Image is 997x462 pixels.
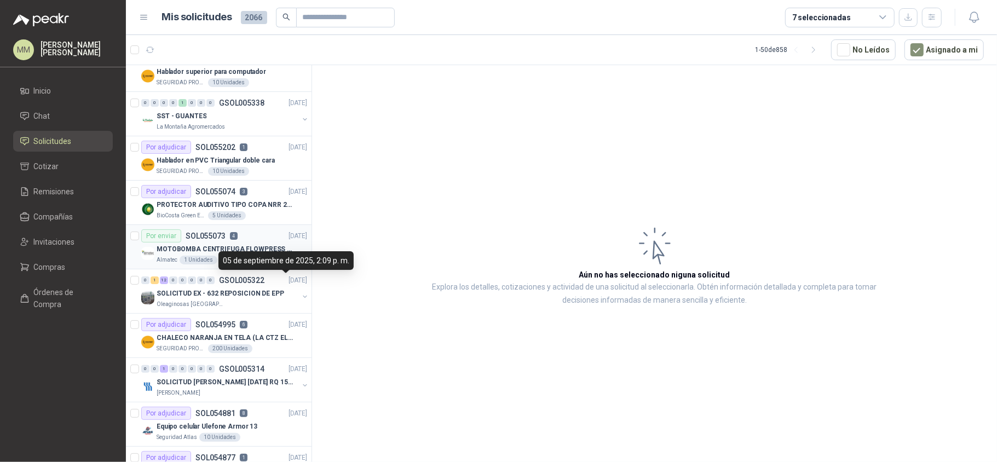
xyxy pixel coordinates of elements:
a: Por enviarSOL0550734[DATE] Company LogoMOTOBOMBA CENTRIFUGA FLOWPRESS 1.5HP-220Almatec1 Unidades [126,225,312,269]
div: 10 Unidades [208,167,249,176]
p: 1 [240,143,247,151]
div: 1 [178,99,187,107]
p: 8 [240,409,247,417]
img: Logo peakr [13,13,69,26]
p: SEGURIDAD PROVISER LTDA [157,167,206,176]
div: 7 seleccionadas [792,11,851,24]
a: Solicitudes [13,131,113,152]
p: CHALECO NARANJA EN TELA (LA CTZ ELEGIDA DEBE ENVIAR MUESTRA) [157,333,293,343]
div: 0 [206,276,215,284]
div: 0 [197,365,205,373]
div: 0 [188,365,196,373]
p: Hablador superior para computador [157,67,266,77]
a: Remisiones [13,181,113,202]
h1: Mis solicitudes [162,9,232,25]
div: 0 [206,99,215,107]
p: PROTECTOR AUDITIVO TIPO COPA NRR 23dB [157,200,293,210]
a: Por adjudicarSOL0549956[DATE] Company LogoCHALECO NARANJA EN TELA (LA CTZ ELEGIDA DEBE ENVIAR MUE... [126,314,312,358]
h3: Aún no has seleccionado niguna solicitud [579,269,730,281]
p: Seguridad Atlas [157,433,197,442]
div: 0 [197,276,205,284]
div: Por adjudicar [141,185,191,198]
div: 10 Unidades [199,433,240,442]
p: [DATE] [289,231,307,241]
div: 0 [188,99,196,107]
button: No Leídos [831,39,896,60]
span: Órdenes de Compra [34,286,102,310]
a: Por adjudicarSOL0552021[DATE] Company LogoHablador en PVC Triangular doble caraSEGURIDAD PROVISER... [126,136,312,181]
img: Company Logo [141,114,154,127]
p: 1 [240,454,247,461]
span: Remisiones [34,186,74,198]
p: [DATE] [289,320,307,330]
p: GSOL005314 [219,365,264,373]
p: SEGURIDAD PROVISER LTDA [157,78,206,87]
p: 6 [240,321,247,328]
div: 0 [141,276,149,284]
p: [DATE] [289,142,307,153]
span: Solicitudes [34,135,72,147]
a: 0 1 12 0 0 0 0 0 GSOL005322[DATE] Company LogoSOLICITUD EX - 632 REPOSICION DE EPPOleaginosas [GE... [141,274,309,309]
div: 0 [141,99,149,107]
div: 1 [151,276,159,284]
a: Invitaciones [13,232,113,252]
span: Compañías [34,211,73,223]
img: Company Logo [141,247,154,260]
p: SOLICITUD EX - 632 REPOSICION DE EPP [157,288,284,299]
a: 0 0 0 0 1 0 0 0 GSOL005338[DATE] Company LogoSST - GUANTESLa Montaña Agromercados [141,96,309,131]
div: 0 [141,365,149,373]
img: Company Logo [141,380,154,393]
div: 1 - 50 de 858 [755,41,822,59]
div: 10 Unidades [208,78,249,87]
p: Oleaginosas [GEOGRAPHIC_DATA][PERSON_NAME] [157,300,226,309]
div: 5 Unidades [208,211,246,220]
p: Equipo celular Ulefone Armor 13 [157,421,257,432]
p: Almatec [157,256,177,264]
span: Inicio [34,85,51,97]
p: [DATE] [289,98,307,108]
div: 0 [188,276,196,284]
p: [PERSON_NAME] [157,389,200,397]
img: Company Logo [141,158,154,171]
p: [DATE] [289,364,307,374]
p: GSOL005322 [219,276,264,284]
a: Inicio [13,80,113,101]
p: SOL054877 [195,454,235,461]
div: 200 Unidades [208,344,252,353]
a: Por adjudicarSOL0548818[DATE] Company LogoEquipo celular Ulefone Armor 13Seguridad Atlas10 Unidades [126,402,312,447]
div: 12 [160,276,168,284]
div: 0 [169,365,177,373]
p: SOLICITUD [PERSON_NAME] [DATE] RQ 15250 [157,377,293,388]
span: Chat [34,110,50,122]
p: SOL054881 [195,409,235,417]
a: Compañías [13,206,113,227]
div: Por enviar [141,229,181,242]
div: 0 [169,99,177,107]
div: 0 [197,99,205,107]
p: [DATE] [289,187,307,197]
a: Chat [13,106,113,126]
p: Explora los detalles, cotizaciones y actividad de una solicitud al seleccionarla. Obtén informaci... [422,281,887,307]
a: Compras [13,257,113,278]
img: Company Logo [141,70,154,83]
div: Por adjudicar [141,141,191,154]
p: 3 [240,188,247,195]
div: 1 Unidades [180,256,217,264]
img: Company Logo [141,424,154,437]
p: Hablador en PVC Triangular doble cara [157,155,275,166]
span: Invitaciones [34,236,75,248]
div: MM [13,39,34,60]
div: Por adjudicar [141,407,191,420]
div: 0 [206,365,215,373]
img: Company Logo [141,291,154,304]
span: search [283,13,290,21]
div: 1 [160,365,168,373]
p: BioCosta Green Energy S.A.S [157,211,206,220]
p: 4 [230,232,238,240]
a: Por adjudicarSOL0550743[DATE] Company LogoPROTECTOR AUDITIVO TIPO COPA NRR 23dBBioCosta Green Ene... [126,181,312,225]
div: 0 [160,99,168,107]
p: SOL054995 [195,321,235,328]
span: Cotizar [34,160,59,172]
a: 0 0 1 0 0 0 0 0 GSOL005314[DATE] Company LogoSOLICITUD [PERSON_NAME] [DATE] RQ 15250[PERSON_NAME] [141,362,309,397]
a: Por adjudicarSOL0552081[DATE] Company LogoHablador superior para computadorSEGURIDAD PROVISER LTD... [126,48,312,92]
